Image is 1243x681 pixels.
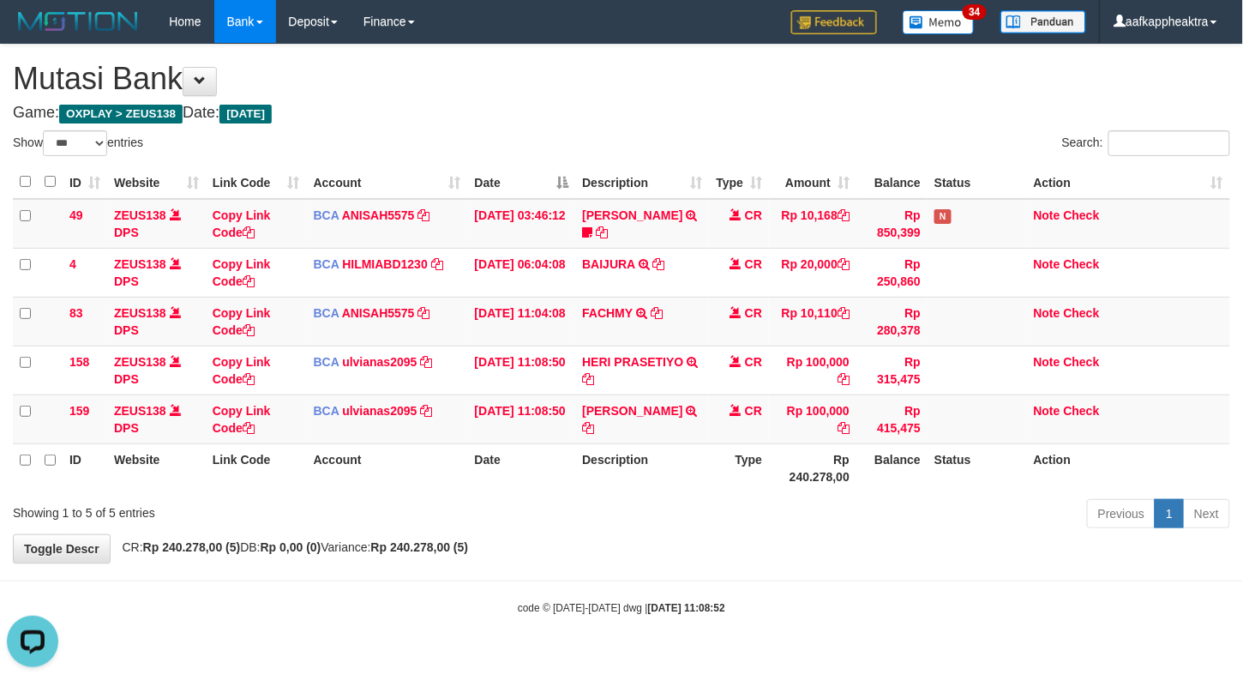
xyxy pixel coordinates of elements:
[745,208,762,222] span: CR
[314,257,339,271] span: BCA
[69,306,83,320] span: 83
[575,166,709,199] th: Description: activate to sort column ascending
[518,602,725,614] small: code © [DATE]-[DATE] dwg |
[63,443,107,492] th: ID
[468,395,576,443] td: [DATE] 11:08:50
[1064,208,1100,222] a: Check
[928,166,1027,199] th: Status
[838,372,850,386] a: Copy Rp 100,000 to clipboard
[582,372,594,386] a: Copy HERI PRASETIYO to clipboard
[13,130,143,156] label: Show entries
[13,105,1230,122] h4: Game: Date:
[769,443,856,492] th: Rp 240.278,00
[59,105,183,124] span: OXPLAY > ZEUS138
[114,257,166,271] a: ZEUS138
[213,306,271,337] a: Copy Link Code
[342,355,417,369] a: ulvianas2095
[468,297,576,346] td: [DATE] 11:04:08
[575,443,709,492] th: Description
[745,306,762,320] span: CR
[420,404,432,418] a: Copy ulvianas2095 to clipboard
[206,443,307,492] th: Link Code
[838,257,850,271] a: Copy Rp 20,000 to clipboard
[838,421,850,435] a: Copy Rp 100,000 to clipboard
[213,257,271,288] a: Copy Link Code
[468,443,576,492] th: Date
[791,10,877,34] img: Feedback.jpg
[468,166,576,199] th: Date: activate to sort column descending
[709,166,769,199] th: Type: activate to sort column ascending
[1064,257,1100,271] a: Check
[107,346,206,395] td: DPS
[582,306,633,320] a: FACHMY
[745,355,762,369] span: CR
[431,257,443,271] a: Copy HILMIABD1230 to clipboard
[856,346,928,395] td: Rp 315,475
[928,443,1027,492] th: Status
[769,346,856,395] td: Rp 100,000
[1034,257,1060,271] a: Note
[856,199,928,249] td: Rp 850,399
[582,404,682,418] a: [PERSON_NAME]
[342,257,428,271] a: HILMIABD1230
[69,257,76,271] span: 4
[769,166,856,199] th: Amount: activate to sort column ascending
[107,248,206,297] td: DPS
[13,534,111,563] a: Toggle Descr
[1064,355,1100,369] a: Check
[307,166,468,199] th: Account: activate to sort column ascending
[107,199,206,249] td: DPS
[1034,355,1060,369] a: Note
[745,404,762,418] span: CR
[63,166,107,199] th: ID: activate to sort column ascending
[648,602,725,614] strong: [DATE] 11:08:52
[1034,306,1060,320] a: Note
[1064,306,1100,320] a: Check
[769,248,856,297] td: Rp 20,000
[342,306,415,320] a: ANISAH5575
[838,306,850,320] a: Copy Rp 10,110 to clipboard
[314,355,339,369] span: BCA
[219,105,272,124] span: [DATE]
[769,297,856,346] td: Rp 10,110
[107,395,206,443] td: DPS
[13,497,505,521] div: Showing 1 to 5 of 5 entries
[107,297,206,346] td: DPS
[1034,208,1060,222] a: Note
[1108,130,1230,156] input: Search:
[596,226,608,239] a: Copy INA PAUJANAH to clipboard
[114,306,166,320] a: ZEUS138
[213,208,271,239] a: Copy Link Code
[1027,166,1230,199] th: Action: activate to sort column ascending
[314,208,339,222] span: BCA
[418,208,430,222] a: Copy ANISAH5575 to clipboard
[582,257,635,271] a: BAIJURA
[468,248,576,297] td: [DATE] 06:04:08
[213,404,271,435] a: Copy Link Code
[468,346,576,395] td: [DATE] 11:08:50
[213,355,271,386] a: Copy Link Code
[342,208,415,222] a: ANISAH5575
[69,404,89,418] span: 159
[745,257,762,271] span: CR
[107,166,206,199] th: Website: activate to sort column ascending
[1027,443,1230,492] th: Action
[651,306,663,320] a: Copy FACHMY to clipboard
[1000,10,1086,33] img: panduan.png
[963,4,986,20] span: 34
[856,166,928,199] th: Balance
[114,355,166,369] a: ZEUS138
[13,9,143,34] img: MOTION_logo.png
[314,404,339,418] span: BCA
[1155,499,1184,528] a: 1
[582,355,683,369] a: HERI PRASETIYO
[7,7,58,58] button: Open LiveChat chat widget
[709,443,769,492] th: Type
[342,404,417,418] a: ulvianas2095
[582,421,594,435] a: Copy JERI NURDIYANTO to clipboard
[1034,404,1060,418] a: Note
[43,130,107,156] select: Showentries
[13,62,1230,96] h1: Mutasi Bank
[582,208,682,222] a: [PERSON_NAME]
[856,248,928,297] td: Rp 250,860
